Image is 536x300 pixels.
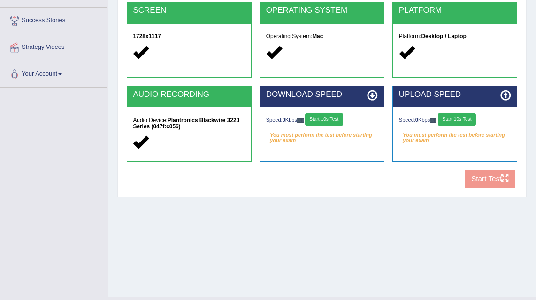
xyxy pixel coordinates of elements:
em: You must perform the test before starting your exam [266,129,378,142]
strong: 0 [415,117,418,123]
img: ajax-loader-fb-connection.gif [430,118,436,122]
div: Speed: Kbps [399,113,511,127]
strong: 0 [283,117,285,123]
h5: Operating System: [266,33,378,39]
h2: OPERATING SYSTEM [266,6,378,15]
h5: Audio Device: [133,118,245,130]
strong: 1728x1117 [133,33,161,39]
a: Your Account [0,61,107,85]
strong: Plantronics Blackwire 3220 Series (047f:c056) [133,117,239,130]
button: Start 10s Test [305,113,343,126]
a: Success Stories [0,8,107,31]
h2: PLATFORM [399,6,511,15]
strong: Desktop / Laptop [421,33,466,39]
button: Start 10s Test [438,113,476,126]
h2: DOWNLOAD SPEED [266,90,378,99]
a: Strategy Videos [0,34,107,58]
h2: AUDIO RECORDING [133,90,245,99]
h2: UPLOAD SPEED [399,90,511,99]
strong: Mac [312,33,323,39]
h2: SCREEN [133,6,245,15]
div: Speed: Kbps [266,113,378,127]
em: You must perform the test before starting your exam [399,129,511,142]
h5: Platform: [399,33,511,39]
img: ajax-loader-fb-connection.gif [297,118,304,122]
